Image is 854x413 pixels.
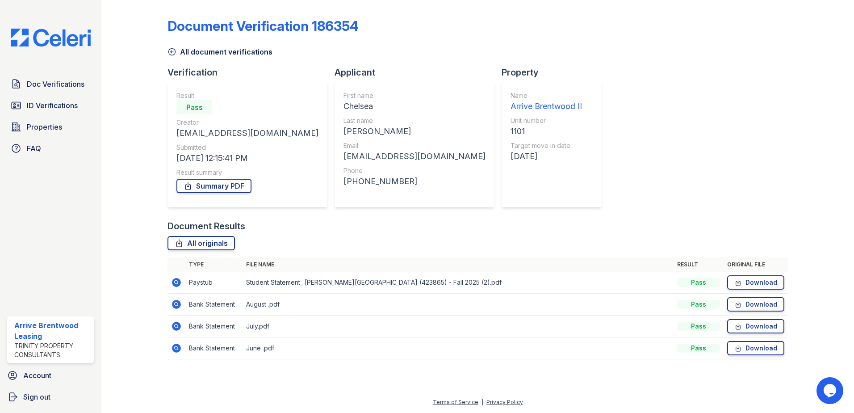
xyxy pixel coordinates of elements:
[167,46,272,57] a: All document verifications
[7,118,94,136] a: Properties
[243,294,674,316] td: August .pdf
[343,175,486,188] div: [PHONE_NUMBER]
[176,91,318,100] div: Result
[176,100,212,114] div: Pass
[7,75,94,93] a: Doc Verifications
[335,66,502,79] div: Applicant
[677,344,720,353] div: Pass
[677,300,720,309] div: Pass
[511,125,582,138] div: 1101
[185,294,243,316] td: Bank Statement
[511,141,582,150] div: Target move in date
[176,127,318,139] div: [EMAIL_ADDRESS][DOMAIN_NAME]
[185,316,243,337] td: Bank Statement
[816,377,845,404] iframe: chat widget
[7,139,94,157] a: FAQ
[674,257,724,272] th: Result
[502,66,609,79] div: Property
[727,341,784,355] a: Download
[677,322,720,331] div: Pass
[185,272,243,294] td: Paystub
[343,91,486,100] div: First name
[511,91,582,113] a: Name Arrive Brentwood II
[343,100,486,113] div: Chelsea
[727,275,784,290] a: Download
[243,257,674,272] th: File name
[176,143,318,152] div: Submitted
[14,320,91,341] div: Arrive Brentwood Leasing
[724,257,788,272] th: Original file
[27,100,78,111] span: ID Verifications
[167,220,245,232] div: Document Results
[486,399,523,405] a: Privacy Policy
[343,150,486,163] div: [EMAIL_ADDRESS][DOMAIN_NAME]
[185,257,243,272] th: Type
[511,150,582,163] div: [DATE]
[27,143,41,154] span: FAQ
[481,399,483,405] div: |
[167,66,335,79] div: Verification
[176,152,318,164] div: [DATE] 12:15:41 PM
[23,392,50,402] span: Sign out
[433,399,478,405] a: Terms of Service
[176,179,251,193] a: Summary PDF
[343,125,486,138] div: [PERSON_NAME]
[4,367,98,384] a: Account
[167,18,359,34] div: Document Verification 186354
[243,337,674,359] td: June .pdf
[343,116,486,125] div: Last name
[243,316,674,337] td: July.pdf
[14,341,91,359] div: Trinity Property Consultants
[167,236,235,250] a: All originals
[677,278,720,287] div: Pass
[176,118,318,127] div: Creator
[4,29,98,46] img: CE_Logo_Blue-a8612792a0a2168367f1c8372b55b34899dd931a85d93a1a3d3e32e68fde9ad4.png
[7,97,94,114] a: ID Verifications
[727,319,784,333] a: Download
[243,272,674,294] td: Student Statement_ [PERSON_NAME][GEOGRAPHIC_DATA] (423865) - Fall 2025 (2).pdf
[343,166,486,175] div: Phone
[176,168,318,177] div: Result summary
[511,100,582,113] div: Arrive Brentwood II
[27,79,84,89] span: Doc Verifications
[27,122,62,132] span: Properties
[511,91,582,100] div: Name
[4,388,98,406] a: Sign out
[727,297,784,312] a: Download
[185,337,243,359] td: Bank Statement
[511,116,582,125] div: Unit number
[343,141,486,150] div: Email
[23,370,51,381] span: Account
